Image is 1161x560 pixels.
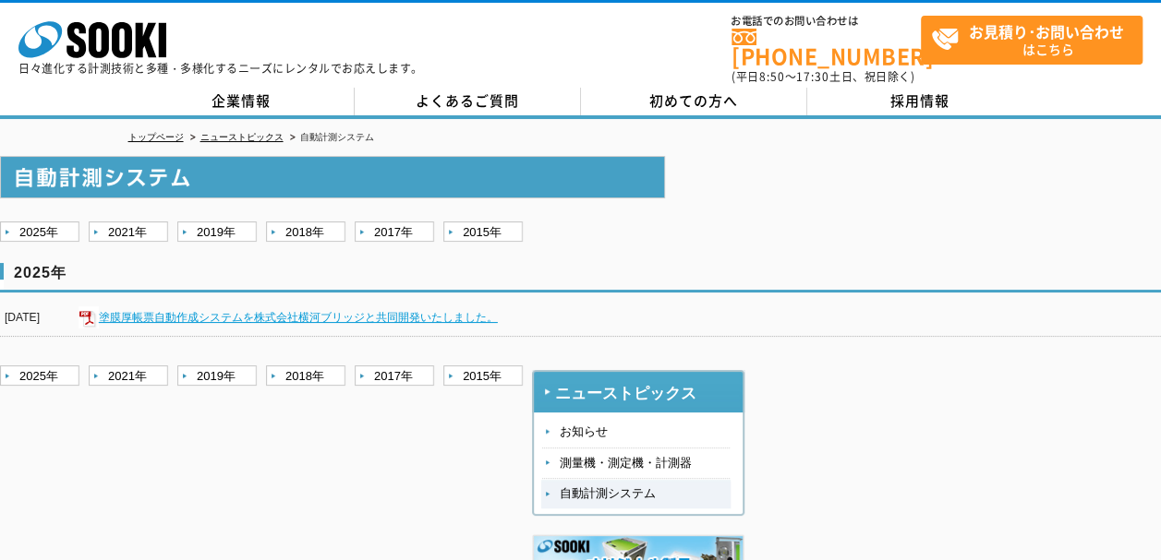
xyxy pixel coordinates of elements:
a: 2018年 [266,221,350,244]
a: 測量機・測定機・計測器 [541,449,731,478]
strong: お見積り･お問い合わせ [969,20,1124,42]
span: 8:50 [759,68,785,85]
span: (平日 ～ 土日、祝日除く) [732,68,914,85]
a: トップページ [128,132,184,142]
span: 初めての方へ [649,90,738,111]
a: 企業情報 [128,88,355,115]
a: 2021年 [89,221,173,244]
a: 採用情報 [807,88,1034,115]
a: 2017年 [355,365,439,388]
a: 塗膜厚帳票自動作成システムを株式会社横河ブリッジと共同開発いたしました。 [99,311,498,324]
a: 2015年 [443,365,527,388]
a: ニューストピックス [532,370,744,412]
span: はこちら [931,17,1142,63]
a: お知らせ [541,418,731,447]
a: 2019年 [177,365,261,388]
a: [PHONE_NUMBER] [732,29,921,66]
span: 17:30 [796,68,829,85]
a: お見積り･お問い合わせはこちら [921,16,1143,65]
a: 2019年 [177,221,261,244]
a: 2021年 [89,365,173,388]
a: 自動計測システム [541,480,731,508]
a: ニューストピックス [200,132,284,142]
li: 自動計測システム [286,128,374,148]
a: 2015年 [443,221,527,244]
a: 2017年 [355,221,439,244]
a: 初めての方へ [581,88,807,115]
a: 2018年 [266,365,350,388]
span: お電話でのお問い合わせは [732,16,921,27]
dt: [DATE] [5,297,40,328]
a: よくあるご質問 [355,88,581,115]
p: 日々進化する計測技術と多種・多様化するニーズにレンタルでお応えします。 [18,63,423,74]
